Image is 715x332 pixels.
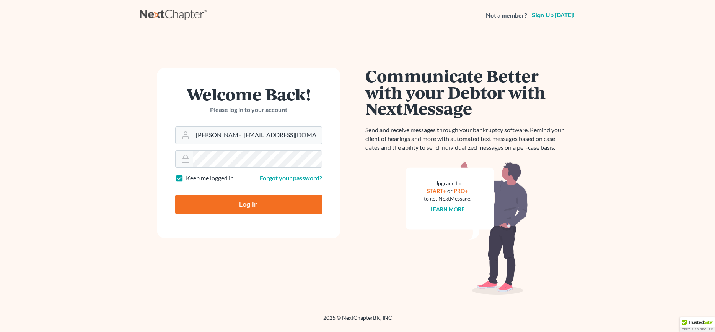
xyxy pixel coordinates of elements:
[365,68,568,117] h1: Communicate Better with your Debtor with NextMessage
[424,180,471,187] div: Upgrade to
[406,161,528,295] img: nextmessage_bg-59042aed3d76b12b5cd301f8e5b87938c9018125f34e5fa2b7a6b67550977c72.svg
[175,195,322,214] input: Log In
[447,188,453,194] span: or
[186,174,234,183] label: Keep me logged in
[430,206,464,212] a: Learn more
[530,12,576,18] a: Sign up [DATE]!
[260,174,322,181] a: Forgot your password?
[193,127,322,144] input: Email Address
[424,195,471,202] div: to get NextMessage.
[427,188,446,194] a: START+
[140,314,576,328] div: 2025 © NextChapterBK, INC
[454,188,468,194] a: PRO+
[365,126,568,152] p: Send and receive messages through your bankruptcy software. Remind your client of hearings and mo...
[175,86,322,102] h1: Welcome Back!
[175,105,322,114] p: Please log in to your account
[680,317,715,332] div: TrustedSite Certified
[486,11,527,20] strong: Not a member?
